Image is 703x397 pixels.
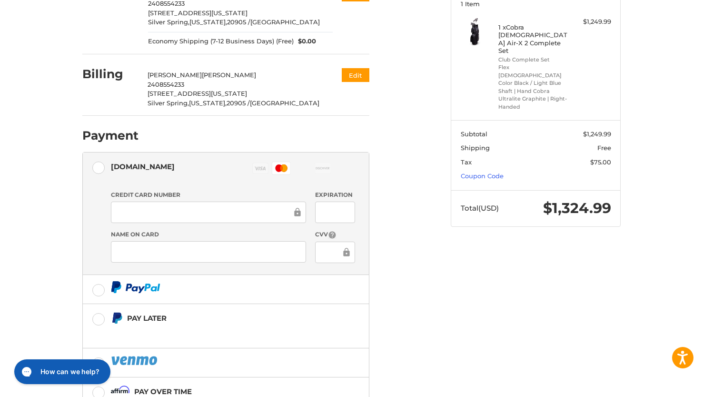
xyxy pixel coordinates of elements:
[148,37,294,46] span: Economy Shipping (7-12 Business Days) (Free)
[148,9,248,17] span: [STREET_ADDRESS][US_STATE]
[498,56,571,64] li: Club Complete Set
[148,18,189,26] span: Silver Spring,
[227,99,250,107] span: 20905 /
[342,68,369,82] button: Edit
[148,90,247,97] span: [STREET_ADDRESS][US_STATE]
[111,191,306,199] label: Credit Card Number
[202,71,256,79] span: [PERSON_NAME]
[111,230,306,239] label: Name on Card
[543,199,611,217] span: $1,324.99
[111,355,159,366] img: PayPal icon
[250,99,319,107] span: [GEOGRAPHIC_DATA]
[498,87,571,111] li: Shaft | Hand Cobra Ultralite Graphite | Right-Handed
[189,18,227,26] span: [US_STATE],
[498,79,571,87] li: Color Black / Light Blue
[294,37,317,46] span: $0.00
[461,144,490,152] span: Shipping
[574,17,611,27] div: $1,249.99
[315,191,355,199] label: Expiration
[315,230,355,239] label: CVV
[10,356,113,387] iframe: Gorgias live chat messenger
[227,18,250,26] span: 20905 /
[250,18,320,26] span: [GEOGRAPHIC_DATA]
[597,144,611,152] span: Free
[148,99,189,107] span: Silver Spring,
[498,63,571,79] li: Flex [DEMOGRAPHIC_DATA]
[111,312,123,324] img: Pay Later icon
[461,158,472,166] span: Tax
[583,130,611,138] span: $1,249.99
[461,204,499,213] span: Total (USD)
[461,172,504,180] a: Coupon Code
[461,130,487,138] span: Subtotal
[82,128,139,143] h2: Payment
[498,23,571,54] h4: 1 x Cobra [DEMOGRAPHIC_DATA] Air-X 2 Complete Set
[127,310,309,326] div: Pay Later
[148,81,184,88] span: 2408554233
[590,158,611,166] span: $75.00
[189,99,227,107] span: [US_STATE],
[111,159,175,174] div: [DOMAIN_NAME]
[82,67,138,81] h2: Billing
[148,71,202,79] span: [PERSON_NAME]
[111,328,310,336] iframe: PayPal Message 1
[111,281,160,293] img: PayPal icon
